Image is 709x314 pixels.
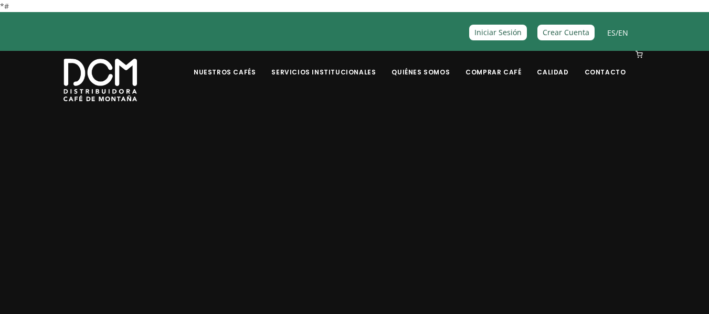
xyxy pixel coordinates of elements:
[531,52,575,77] a: Calidad
[385,52,456,77] a: Quiénes Somos
[607,28,616,38] a: ES
[578,52,632,77] a: Contacto
[607,27,628,39] span: /
[187,52,262,77] a: Nuestros Cafés
[618,28,628,38] a: EN
[265,52,382,77] a: Servicios Institucionales
[459,52,527,77] a: Comprar Café
[537,25,595,40] a: Crear Cuenta
[469,25,527,40] a: Iniciar Sesión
